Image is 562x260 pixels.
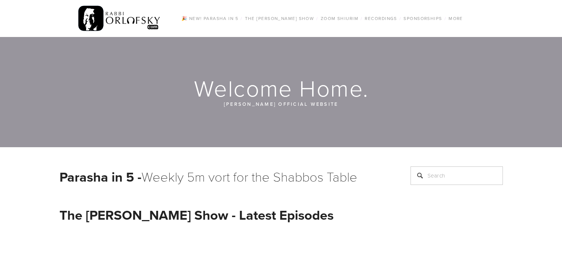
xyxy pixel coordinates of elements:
span: / [241,15,242,21]
span: / [361,15,362,21]
strong: Parasha in 5 - [59,167,142,186]
a: Recordings [362,14,399,23]
span: / [445,15,446,21]
input: Search [411,166,503,185]
h1: Welcome Home. [59,76,504,100]
a: The [PERSON_NAME] Show [243,14,317,23]
a: Sponsorships [401,14,444,23]
a: More [446,14,465,23]
h1: Weekly 5m vort for the Shabbos Table [59,166,392,187]
img: RabbiOrlofsky.com [78,4,161,33]
a: Zoom Shiurim [319,14,361,23]
span: / [316,15,318,21]
a: 🎉 NEW! Parasha in 5 [179,14,241,23]
span: / [399,15,401,21]
strong: The [PERSON_NAME] Show - Latest Episodes [59,205,334,224]
p: [PERSON_NAME] official website [104,100,459,108]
